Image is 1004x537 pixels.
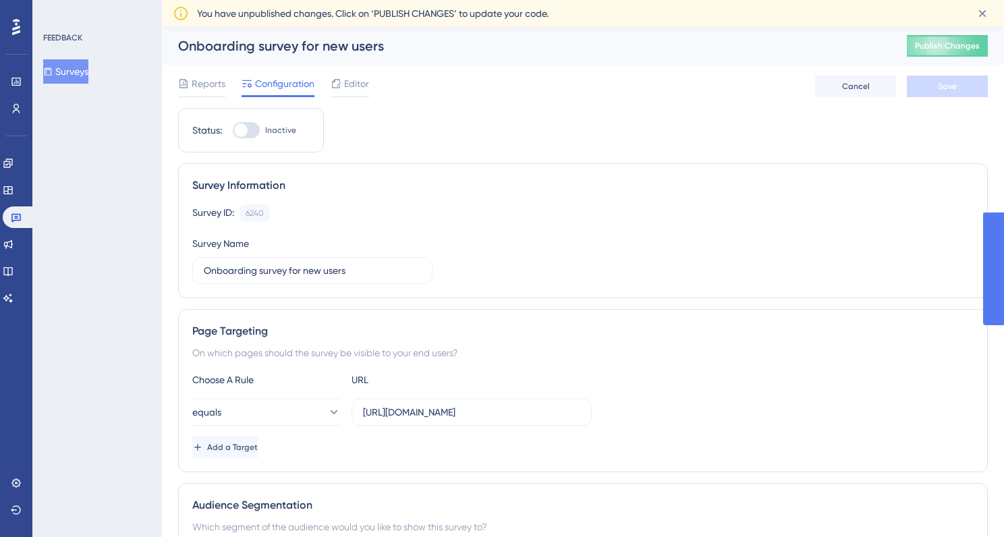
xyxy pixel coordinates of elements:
[842,81,870,92] span: Cancel
[352,372,500,388] div: URL
[192,399,341,426] button: equals
[265,125,296,136] span: Inactive
[207,442,258,453] span: Add a Target
[947,484,988,524] iframe: UserGuiding AI Assistant Launcher
[192,235,249,252] div: Survey Name
[204,263,421,278] input: Type your Survey name
[192,122,222,138] div: Status:
[938,81,957,92] span: Save
[344,76,369,92] span: Editor
[192,204,234,222] div: Survey ID:
[192,76,225,92] span: Reports
[255,76,314,92] span: Configuration
[192,519,974,535] div: Which segment of the audience would you like to show this survey to?
[43,59,88,84] button: Surveys
[192,372,341,388] div: Choose A Rule
[192,323,974,339] div: Page Targeting
[192,345,974,361] div: On which pages should the survey be visible to your end users?
[197,5,549,22] span: You have unpublished changes. Click on ‘PUBLISH CHANGES’ to update your code.
[907,76,988,97] button: Save
[178,36,873,55] div: Onboarding survey for new users
[192,177,974,194] div: Survey Information
[192,436,258,458] button: Add a Target
[43,32,82,43] div: FEEDBACK
[246,208,264,219] div: 6240
[815,76,896,97] button: Cancel
[907,35,988,57] button: Publish Changes
[363,405,580,420] input: yourwebsite.com/path
[192,497,974,513] div: Audience Segmentation
[915,40,980,51] span: Publish Changes
[192,404,221,420] span: equals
